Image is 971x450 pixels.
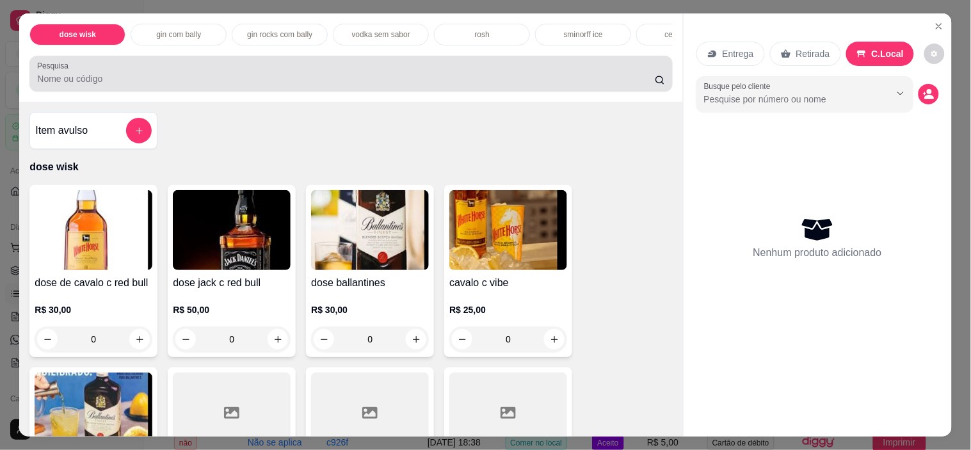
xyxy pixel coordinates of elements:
[35,275,152,291] h4: dose de cavalo c red bull
[449,190,567,270] img: product-image
[311,275,429,291] h4: dose ballantines
[544,329,565,350] button: increase-product-quantity
[247,29,312,40] p: gin rocks com bally
[129,329,150,350] button: increase-product-quantity
[311,190,429,270] img: product-image
[704,93,870,106] input: Busque pelo cliente
[449,303,567,316] p: R$ 25,00
[35,303,152,316] p: R$ 30,00
[352,29,410,40] p: vodka sem sabor
[753,245,882,261] p: Nenhum produto adicionado
[37,329,58,350] button: decrease-product-quantity
[564,29,603,40] p: sminorff ice
[37,72,655,85] input: Pesquisa
[29,159,672,175] p: dose wisk
[704,81,775,92] label: Busque pelo cliente
[449,275,567,291] h4: cavalo c vibe
[924,44,945,64] button: decrease-product-quantity
[311,303,429,316] p: R$ 30,00
[156,29,201,40] p: gin com bally
[35,123,88,138] h4: Item avulso
[173,190,291,270] img: product-image
[723,47,754,60] p: Entrega
[173,275,291,291] h4: dose jack c red bull
[872,47,904,60] p: C.Local
[173,303,291,316] p: R$ 50,00
[919,84,939,104] button: decrease-product-quantity
[890,83,911,104] button: Show suggestions
[796,47,830,60] p: Retirada
[929,16,949,36] button: Close
[268,329,288,350] button: increase-product-quantity
[126,118,152,143] button: add-separate-item
[665,29,704,40] p: cerveja lata
[35,190,152,270] img: product-image
[175,329,196,350] button: decrease-product-quantity
[406,329,426,350] button: increase-product-quantity
[37,60,73,71] label: Pesquisa
[475,29,490,40] p: rosh
[314,329,334,350] button: decrease-product-quantity
[60,29,96,40] p: dose wisk
[452,329,472,350] button: decrease-product-quantity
